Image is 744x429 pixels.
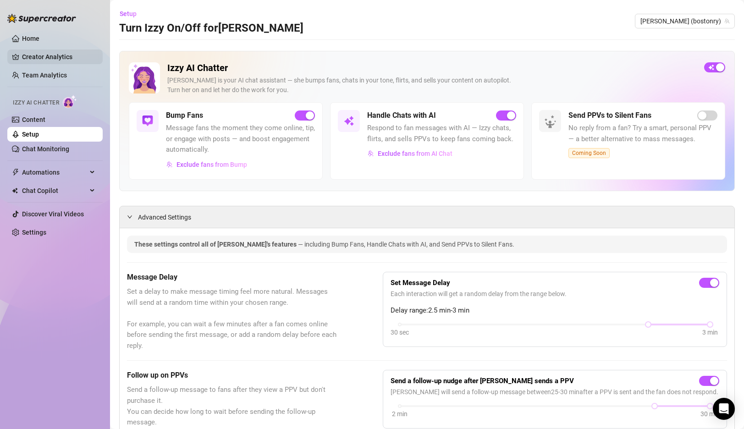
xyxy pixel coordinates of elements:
[568,148,610,158] span: Coming Soon
[167,62,697,74] h2: Izzy AI Chatter
[22,116,45,123] a: Content
[129,62,160,93] img: Izzy AI Chatter
[22,131,39,138] a: Setup
[119,6,144,21] button: Setup
[391,377,574,385] strong: Send a follow-up nudge after [PERSON_NAME] sends a PPV
[166,157,248,172] button: Exclude fans from Bump
[367,110,436,121] h5: Handle Chats with AI
[142,115,153,126] img: svg%3e
[127,214,132,220] span: expanded
[22,35,39,42] a: Home
[22,165,87,180] span: Automations
[391,327,409,337] div: 30 sec
[166,110,203,121] h5: Bump Fans
[391,305,719,316] span: Delay range: 2.5 min - 3 min
[134,241,298,248] span: These settings control all of [PERSON_NAME]'s features
[12,187,18,194] img: Chat Copilot
[702,327,718,337] div: 3 min
[343,115,354,126] img: svg%3e
[544,115,559,130] img: silent-fans-ppv-o-N6Mmdf.svg
[298,241,514,248] span: — including Bump Fans, Handle Chats with AI, and Send PPVs to Silent Fans.
[63,95,77,108] img: AI Chatter
[7,14,76,23] img: logo-BBDzfeDw.svg
[119,21,303,36] h3: Turn Izzy On/Off for [PERSON_NAME]
[127,286,337,351] span: Set a delay to make message timing feel more natural. Messages will send at a random time within ...
[127,385,337,428] span: Send a follow-up message to fans after they view a PPV but don't purchase it. You can decide how ...
[166,161,173,168] img: svg%3e
[127,212,138,222] div: expanded
[392,409,408,419] div: 2 min
[13,99,59,107] span: Izzy AI Chatter
[391,387,719,397] span: [PERSON_NAME] will send a follow-up message between 25 - 30 min after a PPV is sent and the fan d...
[127,272,337,283] h5: Message Delay
[176,161,247,168] span: Exclude fans from Bump
[138,212,191,222] span: Advanced Settings
[22,183,87,198] span: Chat Copilot
[700,409,720,419] div: 30 min
[367,123,516,144] span: Respond to fan messages with AI — Izzy chats, flirts, and sells PPVs to keep fans coming back.
[568,123,717,144] span: No reply from a fan? Try a smart, personal PPV — a better alternative to mass messages.
[22,145,69,153] a: Chat Monitoring
[120,10,137,17] span: Setup
[713,398,735,420] div: Open Intercom Messenger
[22,49,95,64] a: Creator Analytics
[724,18,730,24] span: team
[640,14,729,28] span: Ryan (bostonry)
[12,169,19,176] span: thunderbolt
[22,229,46,236] a: Settings
[368,150,374,157] img: svg%3e
[367,146,453,161] button: Exclude fans from AI Chat
[568,110,651,121] h5: Send PPVs to Silent Fans
[22,71,67,79] a: Team Analytics
[166,123,315,155] span: Message fans the moment they come online, tip, or engage with posts — and boost engagement automa...
[22,210,84,218] a: Discover Viral Videos
[127,370,337,381] h5: Follow up on PPVs
[167,76,697,95] div: [PERSON_NAME] is your AI chat assistant — she bumps fans, chats in your tone, flirts, and sells y...
[391,289,719,299] span: Each interaction will get a random delay from the range below.
[378,150,452,157] span: Exclude fans from AI Chat
[391,279,450,287] strong: Set Message Delay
